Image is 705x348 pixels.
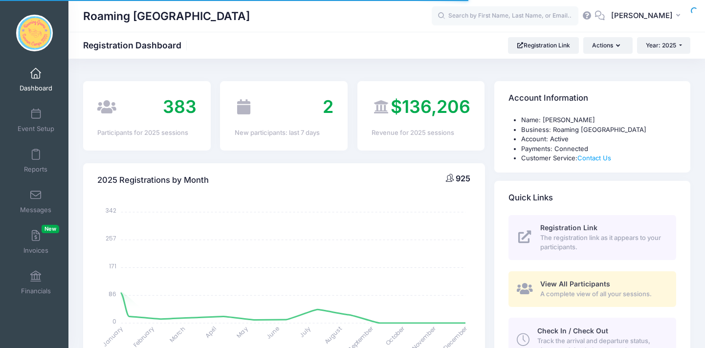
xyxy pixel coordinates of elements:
a: Messages [13,184,59,218]
a: Dashboard [13,63,59,97]
tspan: 0 [112,317,116,326]
tspan: October [384,324,407,347]
span: New [42,225,59,233]
span: The registration link as it appears to your participants. [540,233,665,252]
span: View All Participants [540,280,610,288]
span: Financials [21,287,51,295]
li: Business: Roaming [GEOGRAPHIC_DATA] [521,125,676,135]
h1: Roaming [GEOGRAPHIC_DATA] [83,5,250,27]
a: Financials [13,265,59,300]
h4: 2025 Registrations by Month [97,166,209,194]
img: Roaming Gnome Theatre [16,15,53,51]
tspan: August [323,325,344,346]
tspan: 86 [109,289,116,298]
button: Year: 2025 [637,37,690,54]
h4: Account Information [508,85,588,112]
a: Contact Us [577,154,611,162]
span: Dashboard [20,84,52,92]
span: Year: 2025 [646,42,676,49]
li: Payments: Connected [521,144,676,154]
tspan: April [203,325,218,339]
span: 383 [163,96,197,117]
span: 2 [323,96,333,117]
h1: Registration Dashboard [83,40,190,50]
tspan: July [298,325,312,339]
span: [PERSON_NAME] [611,10,673,21]
h4: Quick Links [508,184,553,212]
span: Check In / Check Out [537,326,608,335]
tspan: March [168,325,187,344]
tspan: June [265,325,281,341]
span: Registration Link [540,223,597,232]
a: Registration Link [508,37,579,54]
a: InvoicesNew [13,225,59,259]
span: Reports [24,165,47,174]
span: Event Setup [18,125,54,133]
tspan: 342 [106,206,116,215]
div: Participants for 2025 sessions [97,128,196,138]
a: Reports [13,144,59,178]
span: A complete view of all your sessions. [540,289,665,299]
span: Messages [20,206,51,214]
button: [PERSON_NAME] [605,5,690,27]
li: Customer Service: [521,153,676,163]
a: Event Setup [13,103,59,137]
a: View All Participants A complete view of all your sessions. [508,271,676,307]
span: Invoices [23,246,48,255]
tspan: 171 [109,262,116,270]
span: 925 [456,174,470,183]
input: Search by First Name, Last Name, or Email... [432,6,578,26]
li: Name: [PERSON_NAME] [521,115,676,125]
tspan: 257 [106,234,116,242]
span: $136,206 [391,96,470,117]
div: Revenue for 2025 sessions [372,128,470,138]
li: Account: Active [521,134,676,144]
tspan: May [235,325,249,339]
a: Registration Link The registration link as it appears to your participants. [508,215,676,260]
button: Actions [583,37,632,54]
div: New participants: last 7 days [235,128,333,138]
